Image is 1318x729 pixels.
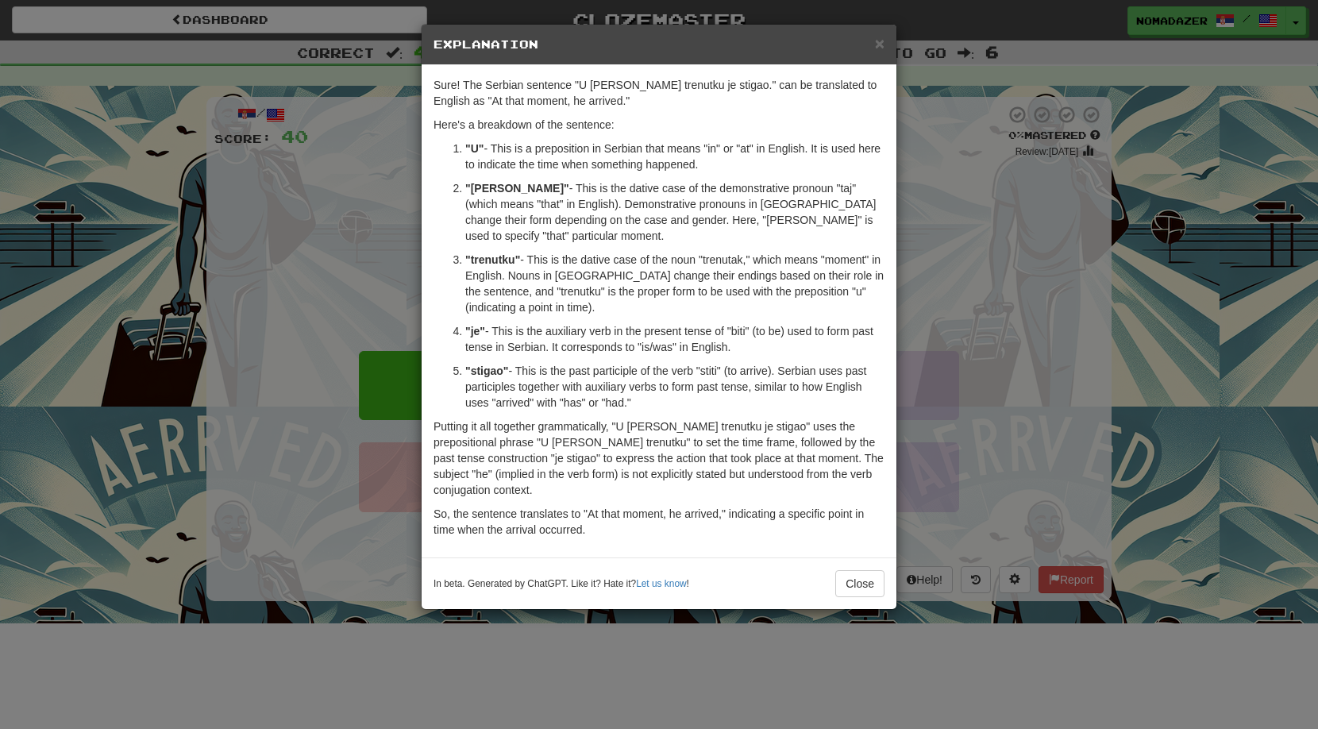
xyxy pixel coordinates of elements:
a: Let us know [636,578,686,589]
span: × [875,34,884,52]
p: - This is the dative case of the noun "trenutak," which means "moment" in English. Nouns in [GEOG... [465,252,884,315]
p: So, the sentence translates to "At that moment, he arrived," indicating a specific point in time ... [434,506,884,538]
strong: "[PERSON_NAME]" [465,182,569,195]
p: Putting it all together grammatically, "U [PERSON_NAME] trenutku je stigao" uses the prepositiona... [434,418,884,498]
p: - This is the dative case of the demonstrative pronoun "taj" (which means "that" in English). Dem... [465,180,884,244]
strong: "stigao" [465,364,509,377]
h5: Explanation [434,37,884,52]
button: Close [835,570,884,597]
p: - This is the auxiliary verb in the present tense of "biti" (to be) used to form past tense in Se... [465,323,884,355]
p: - This is the past participle of the verb "stiti" (to arrive). Serbian uses past participles toge... [465,363,884,411]
strong: "trenutku" [465,253,520,266]
strong: "je" [465,325,485,337]
p: - This is a preposition in Serbian that means "in" or "at" in English. It is used here to indicat... [465,141,884,172]
p: Here's a breakdown of the sentence: [434,117,884,133]
strong: "U" [465,142,484,155]
small: In beta. Generated by ChatGPT. Like it? Hate it? ! [434,577,689,591]
button: Close [875,35,884,52]
p: Sure! The Serbian sentence "U [PERSON_NAME] trenutku je stigao." can be translated to English as ... [434,77,884,109]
